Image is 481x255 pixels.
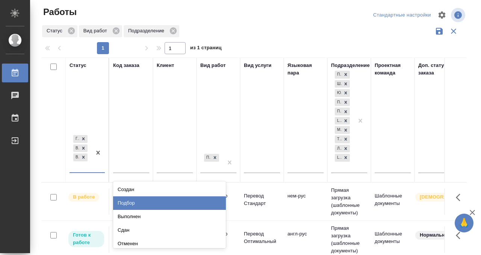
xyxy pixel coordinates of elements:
div: Прямая загрузка (шаблонные документы), Шаблонные документы, Юридический, Проектный офис, Проектна... [334,116,351,126]
div: Подразделение [124,25,179,37]
div: Прямая загрузка (шаблонные документы), Шаблонные документы, Юридический, Проектный офис, Проектна... [334,153,351,162]
div: Шаблонные документы [335,80,342,88]
div: Прямая загрузка (шаблонные документы), Шаблонные документы, Юридический, Проектный офис, Проектна... [334,98,351,107]
div: Технический [335,135,342,143]
div: split button [371,9,433,21]
div: Вид услуги [244,62,272,69]
div: Исполнитель может приступить к работе [68,230,105,248]
div: LegalQA [335,117,342,125]
div: Код заказа [113,62,139,69]
p: Перевод Стандарт [244,192,280,207]
td: нем-рус [284,188,327,215]
button: Сохранить фильтры [432,24,446,38]
p: Вид работ [83,27,110,35]
div: Подбор [113,196,226,210]
div: Прямая загрузка (шаблонные документы), Шаблонные документы, Юридический, Проектный офис, Проектна... [334,107,351,116]
div: Прямая загрузка (шаблонные документы), Шаблонные документы, Юридический, Проектный офис, Проектна... [334,135,351,144]
p: [DEMOGRAPHIC_DATA] [420,193,457,201]
div: В работе [73,144,79,152]
div: Прямая загрузка (шаблонные документы) [335,71,342,79]
div: Приёмка по качеству [204,154,211,162]
div: Готов к работе, В работе, В ожидании [73,144,88,153]
div: В ожидании [73,153,79,161]
div: Вид работ [200,62,226,69]
p: Подразделение [128,27,167,35]
div: Проектная группа [335,108,342,115]
div: Готов к работе, В работе, В ожидании [73,153,88,162]
button: 🙏 [455,214,473,232]
div: Отменен [113,237,226,250]
div: Сдан [113,223,226,237]
div: Проектная команда [375,62,411,77]
span: 🙏 [458,215,470,231]
div: Прямая загрузка (шаблонные документы), Шаблонные документы, Юридический, Проектный офис, Проектна... [334,125,351,135]
div: Приёмка по качеству [203,153,220,162]
div: Выполнен [113,210,226,223]
span: Работы [41,6,77,18]
span: Посмотреть информацию [451,8,467,22]
div: Готов к работе [73,135,79,143]
div: Статус [42,25,77,37]
div: Создан [113,183,226,196]
p: Перевод Оптимальный [244,230,280,245]
div: LocQA [335,154,342,162]
div: Прямая загрузка (шаблонные документы), Шаблонные документы, Юридический, Проектный офис, Проектна... [334,144,351,153]
div: Медицинский [335,126,342,134]
div: Подразделение [331,62,370,69]
div: Языковая пара [287,62,324,77]
button: Здесь прячутся важные кнопки [451,226,469,244]
p: Нормальный [420,231,452,239]
span: из 1 страниц [190,43,222,54]
button: Здесь прячутся важные кнопки [451,188,469,206]
div: Исполнитель выполняет работу [68,192,105,202]
td: Шаблонные документы [371,226,414,253]
div: Готов к работе, В работе, В ожидании [73,134,88,144]
div: Прямая загрузка (шаблонные документы), Шаблонные документы, Юридический, Проектный офис, Проектна... [334,79,351,89]
div: Локализация [335,145,342,153]
div: Юридический [335,89,342,97]
div: Прямая загрузка (шаблонные документы), Шаблонные документы, Юридический, Проектный офис, Проектна... [334,88,351,98]
div: Прямая загрузка (шаблонные документы), Шаблонные документы, Юридический, Проектный офис, Проектна... [334,70,351,79]
td: англ-рус [284,226,327,253]
div: Проектный офис [335,99,342,106]
p: Статус [47,27,65,35]
td: Шаблонные документы [371,188,414,215]
div: Клиент [157,62,174,69]
td: Прямая загрузка (шаблонные документы) [327,183,371,220]
span: Настроить таблицу [433,6,451,24]
p: Готов к работе [73,231,100,246]
div: Вид работ [79,25,122,37]
div: Статус [70,62,86,69]
div: Доп. статус заказа [418,62,458,77]
p: В работе [73,193,95,201]
button: Сбросить фильтры [446,24,461,38]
